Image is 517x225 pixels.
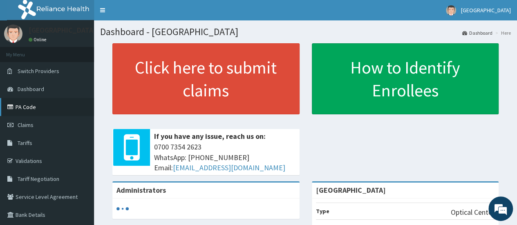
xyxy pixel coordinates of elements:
[18,85,44,93] span: Dashboard
[173,163,285,172] a: [EMAIL_ADDRESS][DOMAIN_NAME]
[18,67,59,75] span: Switch Providers
[154,131,266,141] b: If you have any issue, reach us on:
[116,203,129,215] svg: audio-loading
[18,175,59,183] span: Tariff Negotiation
[29,27,96,34] p: [GEOGRAPHIC_DATA]
[154,142,295,173] span: 0700 7354 2623 WhatsApp: [PHONE_NUMBER] Email:
[29,37,48,42] a: Online
[316,207,329,215] b: Type
[4,25,22,43] img: User Image
[116,185,166,195] b: Administrators
[462,29,492,36] a: Dashboard
[18,121,34,129] span: Claims
[461,7,511,14] span: [GEOGRAPHIC_DATA]
[493,29,511,36] li: Here
[451,207,495,218] p: Optical Center
[312,43,499,114] a: How to Identify Enrollees
[18,139,32,147] span: Tariffs
[100,27,511,37] h1: Dashboard - [GEOGRAPHIC_DATA]
[316,185,386,195] strong: [GEOGRAPHIC_DATA]
[112,43,300,114] a: Click here to submit claims
[446,5,456,16] img: User Image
